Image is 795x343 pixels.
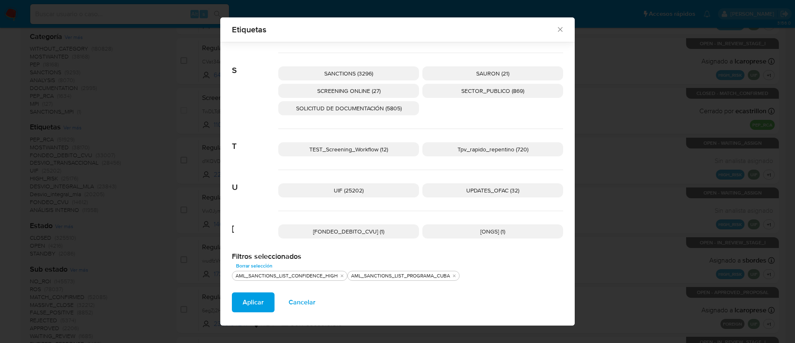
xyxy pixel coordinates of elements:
span: [FONDEO_DEBITO_CVU] (1) [313,227,384,236]
span: Etiquetas [232,25,556,34]
span: SCREENING ONLINE (27) [317,87,381,95]
div: [ONGS] (1) [422,224,563,238]
span: Tpv_rapido_repentino (720) [458,145,528,153]
div: UPDATES_OFAC (32) [422,183,563,197]
span: SOLICITUD DE DOCUMENTACIÓN (5805) [296,104,402,112]
span: [ [232,211,278,234]
div: [FONDEO_DEBITO_CVU] (1) [278,224,419,238]
button: quitar AML_SANCTIONS_LIST_PROGRAMA_CUBA [451,272,458,279]
span: SAURON (21) [476,69,509,78]
div: UIF (25202) [278,183,419,197]
button: quitar AML_SANCTIONS_LIST_CONFIDENCE_HIGH [339,272,345,279]
button: Borrar selección [232,261,277,271]
span: Borrar selección [236,262,272,270]
button: Aplicar [232,292,275,312]
button: Cancelar [278,292,326,312]
div: TEST_Screening_Workflow (12) [278,142,419,156]
div: SAURON (21) [422,66,563,80]
span: T [232,129,278,151]
div: AML_SANCTIONS_LIST_PROGRAMA_CUBA [349,272,452,280]
button: Cerrar [556,25,564,33]
span: Aplicar [243,293,264,311]
span: SECTOR_PUBLICO (869) [461,87,524,95]
div: SECTOR_PUBLICO (869) [422,84,563,98]
span: UIF (25202) [334,186,364,195]
h2: Filtros seleccionados [232,252,563,261]
span: TEST_Screening_Workflow (12) [309,145,388,153]
span: UPDATES_OFAC (32) [466,186,519,195]
span: [ONGS] (1) [480,227,505,236]
span: U [232,170,278,192]
div: SANCTIONS (3296) [278,66,419,80]
div: AML_SANCTIONS_LIST_CONFIDENCE_HIGH [234,272,340,280]
div: Tpv_rapido_repentino (720) [422,142,563,156]
span: SANCTIONS (3296) [324,69,373,78]
span: S [232,53,278,75]
div: SCREENING ONLINE (27) [278,84,419,98]
span: Cancelar [289,293,316,311]
div: SOLICITUD DE DOCUMENTACIÓN (5805) [278,101,419,115]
